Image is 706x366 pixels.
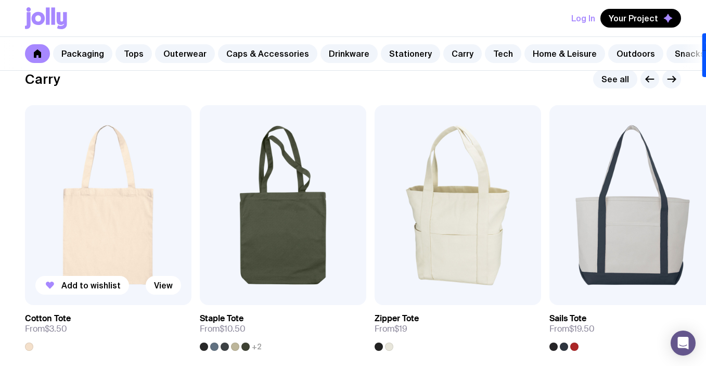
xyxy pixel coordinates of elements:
[320,44,378,63] a: Drinkware
[671,331,696,356] div: Open Intercom Messenger
[115,44,152,63] a: Tops
[609,13,658,23] span: Your Project
[155,44,215,63] a: Outerwear
[25,71,60,87] h2: Carry
[485,44,521,63] a: Tech
[220,323,246,334] span: $10.50
[608,44,663,63] a: Outdoors
[25,305,191,351] a: Cotton ToteFrom$3.50
[146,276,181,295] a: View
[200,305,366,351] a: Staple ToteFrom$10.50+2
[200,324,246,334] span: From
[375,324,407,334] span: From
[45,323,67,334] span: $3.50
[394,323,407,334] span: $19
[218,44,317,63] a: Caps & Accessories
[569,323,595,334] span: $19.50
[443,44,482,63] a: Carry
[25,324,67,334] span: From
[593,70,637,89] a: See all
[600,9,681,28] button: Your Project
[571,9,595,28] button: Log In
[375,305,541,351] a: Zipper ToteFrom$19
[524,44,605,63] a: Home & Leisure
[252,343,262,351] span: +2
[381,44,440,63] a: Stationery
[35,276,129,295] button: Add to wishlist
[61,280,121,291] span: Add to wishlist
[53,44,112,63] a: Packaging
[25,313,71,324] h3: Cotton Tote
[375,313,419,324] h3: Zipper Tote
[549,324,595,334] span: From
[549,313,586,324] h3: Sails Tote
[200,313,243,324] h3: Staple Tote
